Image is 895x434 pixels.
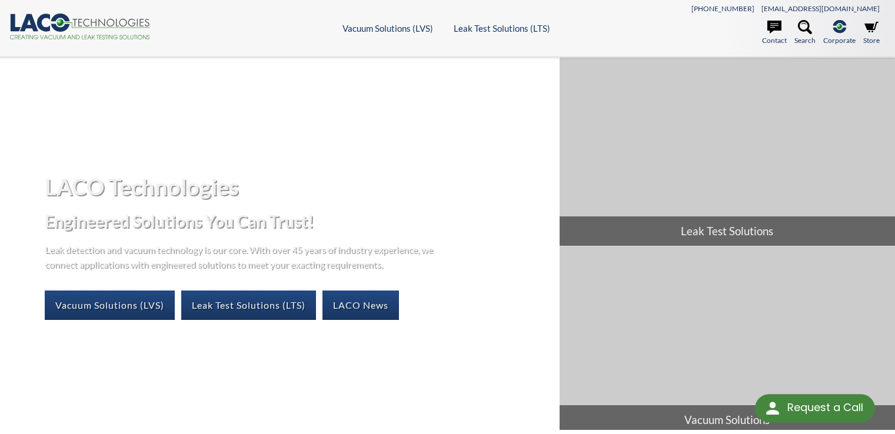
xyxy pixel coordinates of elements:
[762,20,787,46] a: Contact
[761,4,880,13] a: [EMAIL_ADDRESS][DOMAIN_NAME]
[755,394,875,422] div: Request a Call
[181,291,316,320] a: Leak Test Solutions (LTS)
[45,211,550,232] h2: Engineered Solutions You Can Trust!
[560,58,895,246] a: Leak Test Solutions
[787,394,863,421] div: Request a Call
[45,172,550,201] h1: LACO Technologies
[342,23,433,34] a: Vacuum Solutions (LVS)
[691,4,754,13] a: [PHONE_NUMBER]
[454,23,550,34] a: Leak Test Solutions (LTS)
[322,291,399,320] a: LACO News
[560,216,895,246] span: Leak Test Solutions
[45,291,175,320] a: Vacuum Solutions (LVS)
[763,399,782,418] img: round button
[823,35,856,46] span: Corporate
[45,242,439,272] p: Leak detection and vacuum technology is our core. With over 45 years of industry experience, we c...
[794,20,816,46] a: Search
[863,20,880,46] a: Store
